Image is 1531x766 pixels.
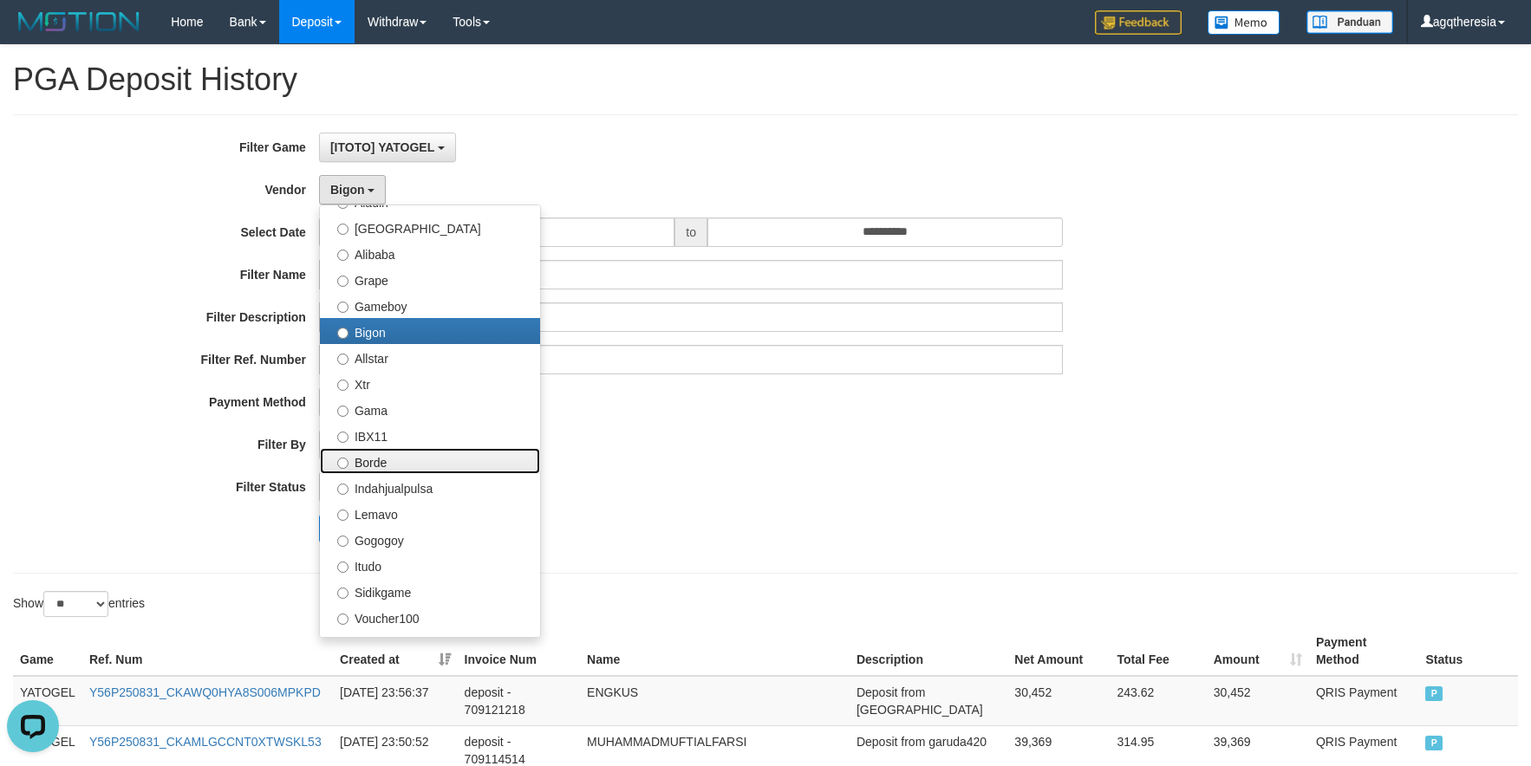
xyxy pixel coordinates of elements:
span: PAID [1425,736,1443,750]
input: IBX11 [337,432,349,443]
td: YATOGEL [13,676,82,726]
label: Indahjualpulsa [320,474,540,500]
label: IBX11 [320,422,540,448]
th: Description [850,626,1007,676]
label: Xtr [320,370,540,396]
input: Itudo [337,562,349,573]
label: Grape [320,266,540,292]
th: Amount: activate to sort column ascending [1207,626,1309,676]
th: Invoice Num [458,626,580,676]
input: Gameboy [337,302,349,313]
th: Status [1418,626,1518,676]
label: Borde [320,448,540,474]
th: Game [13,626,82,676]
th: Payment Method [1309,626,1419,676]
input: Gama [337,406,349,417]
label: Bigon [320,318,540,344]
label: Gameboy [320,292,540,318]
td: deposit - 709121218 [458,676,580,726]
img: panduan.png [1306,10,1393,34]
label: Itudo [320,552,540,578]
span: [ITOTO] YATOGEL [330,140,434,154]
img: MOTION_logo.png [13,9,145,35]
input: Voucher100 [337,613,349,625]
input: [GEOGRAPHIC_DATA] [337,224,349,235]
span: to [674,217,707,247]
td: Deposit from [GEOGRAPHIC_DATA] [850,676,1007,726]
input: Alibaba [337,250,349,261]
a: Y56P250831_CKAWQ0HYA8S006MPKPD [89,685,321,699]
th: Total Fee [1110,626,1206,676]
input: Bigon [337,328,349,339]
input: Allstar [337,354,349,365]
input: Gogogoy [337,536,349,547]
button: [ITOTO] YATOGEL [319,133,456,162]
td: 243.62 [1110,676,1206,726]
td: [DATE] 23:56:37 [333,676,458,726]
td: QRIS Payment [1309,676,1419,726]
input: Sidikgame [337,587,349,599]
label: Voucher100 [320,604,540,630]
label: Lemavo [320,500,540,526]
input: Xtr [337,380,349,391]
img: Button%20Memo.svg [1208,10,1280,35]
label: Sidikgame [320,578,540,604]
span: PAID [1425,686,1443,701]
a: Y56P250831_CKAMLGCCNT0XTWSKL53 [89,735,322,749]
td: ENGKUS [580,676,850,726]
button: Open LiveChat chat widget [7,7,59,59]
span: Bigon [330,183,365,197]
label: Awalpulsa [320,630,540,656]
label: Show entries [13,591,145,617]
th: Ref. Num [82,626,333,676]
input: Indahjualpulsa [337,484,349,495]
select: Showentries [43,591,108,617]
label: Gama [320,396,540,422]
th: Name [580,626,850,676]
label: Gogogoy [320,526,540,552]
th: Net Amount [1007,626,1110,676]
input: Lemavo [337,510,349,521]
img: Feedback.jpg [1095,10,1182,35]
input: Grape [337,276,349,287]
td: 30,452 [1007,676,1110,726]
button: Bigon [319,175,387,204]
th: Created at: activate to sort column ascending [333,626,458,676]
label: [GEOGRAPHIC_DATA] [320,214,540,240]
input: Borde [337,458,349,469]
label: Alibaba [320,240,540,266]
td: 30,452 [1207,676,1309,726]
h1: PGA Deposit History [13,62,1518,97]
label: Allstar [320,344,540,370]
